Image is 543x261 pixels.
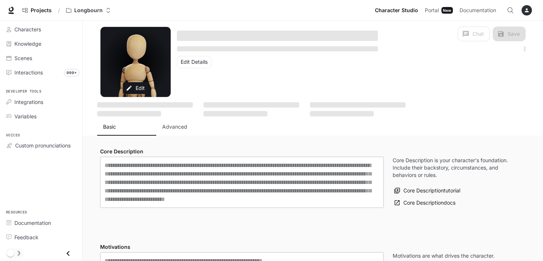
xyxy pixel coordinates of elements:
[162,123,187,130] p: Advanced
[14,54,32,62] span: Scenes
[7,249,14,257] span: Dark mode toggle
[393,185,462,197] button: Core Descriptiontutorial
[123,82,148,94] button: Edit
[14,112,37,120] span: Variables
[3,231,79,244] a: Feedback
[375,6,418,15] span: Character Studio
[3,216,79,229] a: Documentation
[393,252,495,260] p: Motivations are what drives the character.
[3,52,79,65] a: Scenes
[19,3,55,18] a: Go to projects
[14,25,41,33] span: Characters
[3,139,79,152] a: Custom pronunciations
[100,243,384,251] h4: Motivations
[425,6,439,15] span: Portal
[15,142,71,149] span: Custom pronunciations
[14,98,43,106] span: Integrations
[3,66,79,79] a: Interactions
[74,7,103,14] p: Longbourn
[14,219,51,227] span: Documentation
[177,56,211,68] button: Edit Details
[63,3,114,18] button: Open workspace menu
[100,27,171,97] div: Avatar image
[393,157,517,179] p: Core Description is your character's foundation. Include their backstory, circumstances, and beha...
[457,3,502,18] a: Documentation
[177,44,378,53] button: Open character details dialog
[422,3,456,18] a: PortalNew
[503,3,518,18] button: Open Command Menu
[3,110,79,123] a: Variables
[460,6,496,15] span: Documentation
[100,148,384,155] h4: Core Description
[177,27,378,44] button: Open character details dialog
[100,27,171,97] button: Open character avatar dialog
[100,157,384,208] div: label
[14,233,38,241] span: Feedback
[372,3,421,18] a: Character Studio
[441,7,453,14] div: New
[3,95,79,108] a: Integrations
[64,69,79,76] span: 999+
[3,37,79,50] a: Knowledge
[31,7,52,14] span: Projects
[14,69,43,76] span: Interactions
[55,7,63,14] div: /
[3,23,79,36] a: Characters
[14,40,41,48] span: Knowledge
[60,246,76,261] button: Close drawer
[103,123,116,130] p: Basic
[393,197,457,209] a: Core Descriptiondocs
